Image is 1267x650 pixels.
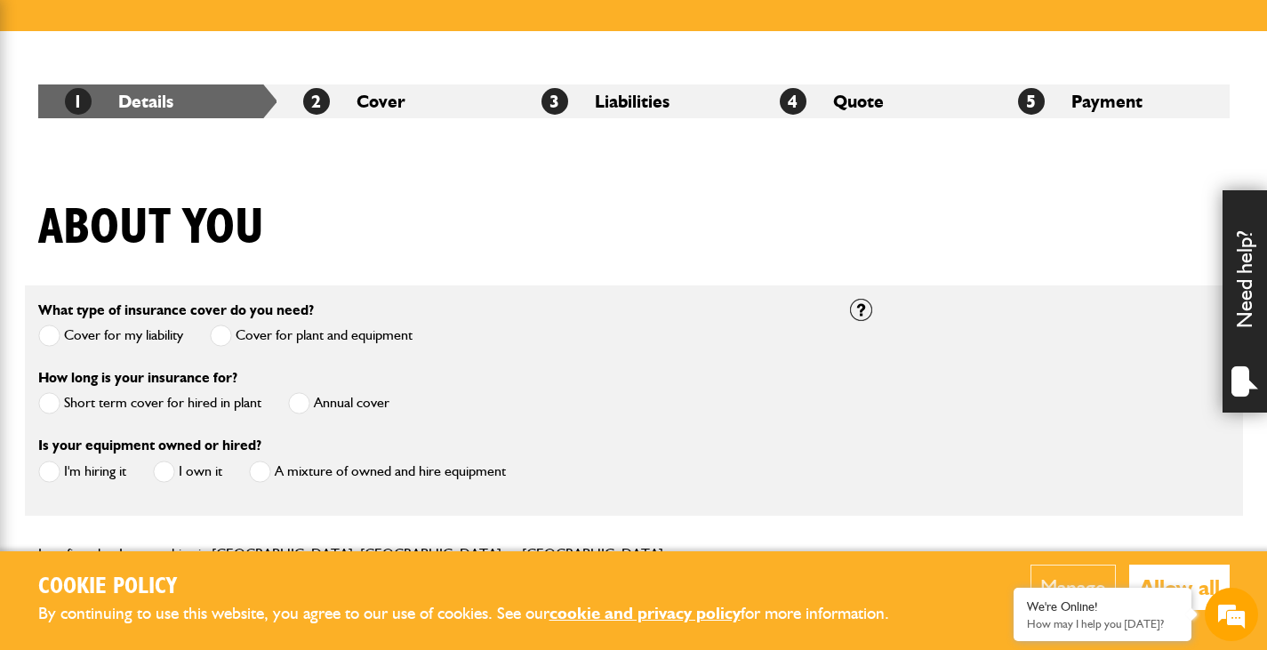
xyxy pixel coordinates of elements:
span: 1 [65,88,92,115]
li: Details [38,84,277,118]
span: 2 [303,88,330,115]
span: 3 [541,88,568,115]
div: Need help? [1223,190,1267,413]
p: By continuing to use this website, you agree to our use of cookies. See our for more information. [38,600,918,628]
label: Annual cover [288,392,389,414]
label: I'm hiring it [38,461,126,483]
span: 4 [780,88,806,115]
span: 5 [1018,88,1045,115]
label: Cover for plant and equipment [210,325,413,347]
label: What type of insurance cover do you need? [38,303,314,317]
label: I own it [153,461,222,483]
li: Payment [991,84,1230,118]
label: Is your equipment owned or hired? [38,438,261,453]
label: How long is your insurance for? [38,371,237,385]
button: Manage [1030,565,1116,610]
label: Short term cover for hired in plant [38,392,261,414]
button: Allow all [1129,565,1230,610]
label: A mixture of owned and hire equipment [249,461,506,483]
h1: About you [38,198,264,258]
p: How may I help you today? [1027,617,1178,630]
label: Cover for my liability [38,325,183,347]
div: We're Online! [1027,599,1178,614]
li: Liabilities [515,84,753,118]
li: Quote [753,84,991,118]
a: cookie and privacy policy [549,603,741,623]
label: I confirm that I am working in [GEOGRAPHIC_DATA], [GEOGRAPHIC_DATA] or [GEOGRAPHIC_DATA] [38,547,663,561]
h2: Cookie Policy [38,574,918,601]
li: Cover [277,84,515,118]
